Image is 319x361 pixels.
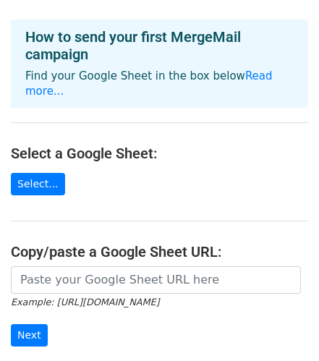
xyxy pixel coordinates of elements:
[25,69,273,98] a: Read more...
[11,297,159,307] small: Example: [URL][DOMAIN_NAME]
[247,292,319,361] iframe: Chat Widget
[25,28,294,63] h4: How to send your first MergeMail campaign
[11,324,48,347] input: Next
[11,266,301,294] input: Paste your Google Sheet URL here
[11,145,308,162] h4: Select a Google Sheet:
[11,243,308,260] h4: Copy/paste a Google Sheet URL:
[25,69,294,99] p: Find your Google Sheet in the box below
[11,173,65,195] a: Select...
